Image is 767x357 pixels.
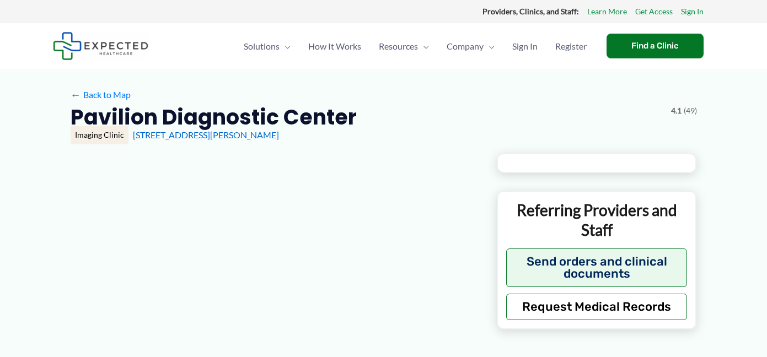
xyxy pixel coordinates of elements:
strong: Providers, Clinics, and Staff: [482,7,579,16]
a: [STREET_ADDRESS][PERSON_NAME] [133,129,279,140]
span: ← [71,89,81,100]
p: Referring Providers and Staff [506,200,688,240]
span: (49) [684,104,697,118]
a: ←Back to Map [71,86,131,103]
a: Find a Clinic [607,34,704,58]
button: Send orders and clinical documents [506,248,688,287]
a: SolutionsMenu Toggle [235,27,299,66]
a: Sign In [681,4,704,19]
span: Solutions [244,27,280,66]
span: Menu Toggle [280,27,291,66]
nav: Primary Site Navigation [235,27,596,66]
span: How It Works [308,27,361,66]
span: Register [555,27,587,66]
a: ResourcesMenu Toggle [370,27,438,66]
a: Sign In [503,27,546,66]
div: Imaging Clinic [71,126,128,144]
button: Request Medical Records [506,294,688,320]
span: Company [447,27,484,66]
h2: Pavilion Diagnostic Center [71,104,357,131]
span: 4.1 [671,104,682,118]
span: Menu Toggle [418,27,429,66]
a: Get Access [635,4,673,19]
img: Expected Healthcare Logo - side, dark font, small [53,32,148,60]
a: Learn More [587,4,627,19]
span: Menu Toggle [484,27,495,66]
span: Resources [379,27,418,66]
a: CompanyMenu Toggle [438,27,503,66]
span: Sign In [512,27,538,66]
a: How It Works [299,27,370,66]
a: Register [546,27,596,66]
